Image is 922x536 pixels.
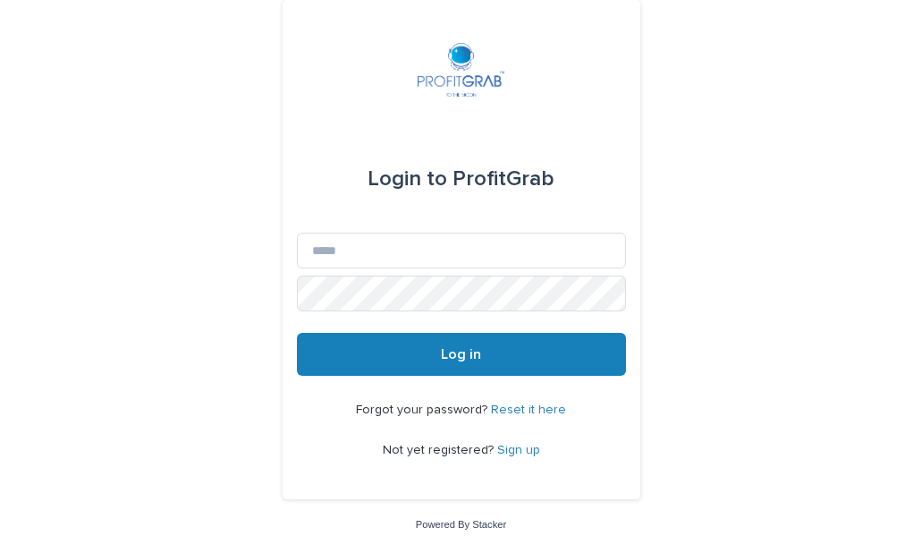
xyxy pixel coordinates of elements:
span: Login to [368,168,447,190]
span: Not yet registered? [383,444,497,456]
a: Reset it here [491,404,566,416]
span: Forgot your password? [356,404,491,416]
img: edKR5C99QiyKBOLZ2JY8 [418,43,505,97]
a: Sign up [497,444,540,456]
a: Powered By Stacker [416,519,506,530]
span: Log in [441,347,481,362]
div: ProfitGrab [368,154,554,204]
button: Log in [297,333,626,376]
